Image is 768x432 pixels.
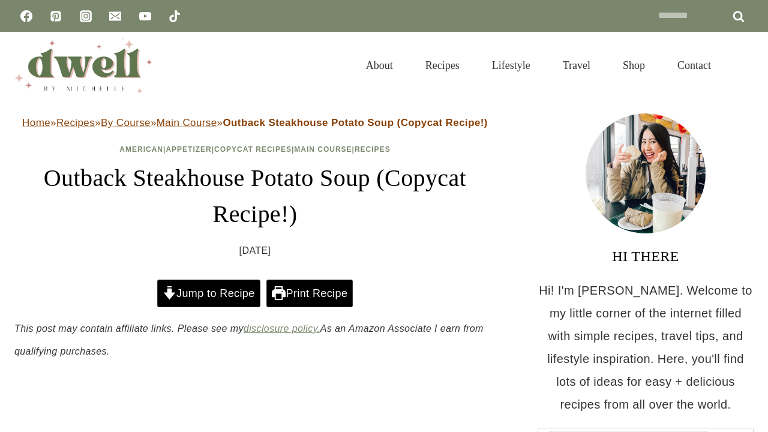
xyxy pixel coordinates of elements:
[22,117,488,128] span: » » » »
[166,145,211,154] a: Appetizer
[14,323,484,356] em: This post may contain affiliate links. Please see my As an Amazon Associate I earn from qualifyin...
[266,280,353,307] a: Print Recipe
[133,4,157,28] a: YouTube
[607,44,661,86] a: Shop
[244,323,320,334] a: disclosure policy.
[157,117,217,128] a: Main Course
[14,4,38,28] a: Facebook
[119,145,390,154] span: | | | |
[538,245,754,267] h3: HI THERE
[661,44,727,86] a: Contact
[103,4,127,28] a: Email
[14,38,152,93] img: DWELL by michelle
[355,145,391,154] a: Recipes
[14,160,496,232] h1: Outback Steakhouse Potato Soup (Copycat Recipe!)
[157,280,260,307] a: Jump to Recipe
[239,242,271,260] time: [DATE]
[119,145,163,154] a: American
[56,117,95,128] a: Recipes
[214,145,292,154] a: Copycat Recipes
[350,44,727,86] nav: Primary Navigation
[163,4,187,28] a: TikTok
[547,44,607,86] a: Travel
[44,4,68,28] a: Pinterest
[538,279,754,416] p: Hi! I'm [PERSON_NAME]. Welcome to my little corner of the internet filled with simple recipes, tr...
[409,44,476,86] a: Recipes
[101,117,151,128] a: By Course
[223,117,487,128] strong: Outback Steakhouse Potato Soup (Copycat Recipe!)
[350,44,409,86] a: About
[476,44,547,86] a: Lifestyle
[74,4,98,28] a: Instagram
[22,117,50,128] a: Home
[294,145,352,154] a: Main Course
[733,55,754,76] button: View Search Form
